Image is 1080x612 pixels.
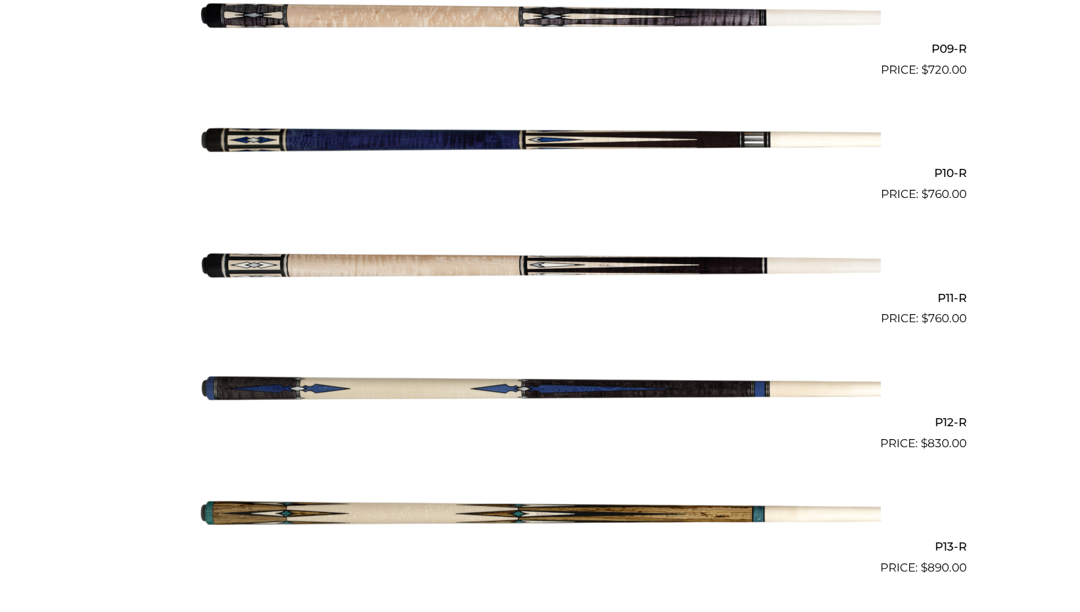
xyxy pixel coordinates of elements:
[921,311,967,325] bdi: 760.00
[113,84,967,203] a: P10-R $760.00
[113,285,967,310] h2: P11-R
[921,436,927,450] span: $
[921,561,967,574] bdi: 890.00
[113,209,967,328] a: P11-R $760.00
[113,161,967,186] h2: P10-R
[921,436,967,450] bdi: 830.00
[113,534,967,559] h2: P13-R
[921,63,928,76] span: $
[199,458,881,571] img: P13-R
[921,561,927,574] span: $
[921,311,928,325] span: $
[113,36,967,61] h2: P09-R
[199,209,881,322] img: P11-R
[113,458,967,577] a: P13-R $890.00
[199,84,881,198] img: P10-R
[921,187,967,201] bdi: 760.00
[113,333,967,452] a: P12-R $830.00
[921,63,967,76] bdi: 720.00
[113,409,967,434] h2: P12-R
[921,187,928,201] span: $
[199,333,881,447] img: P12-R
